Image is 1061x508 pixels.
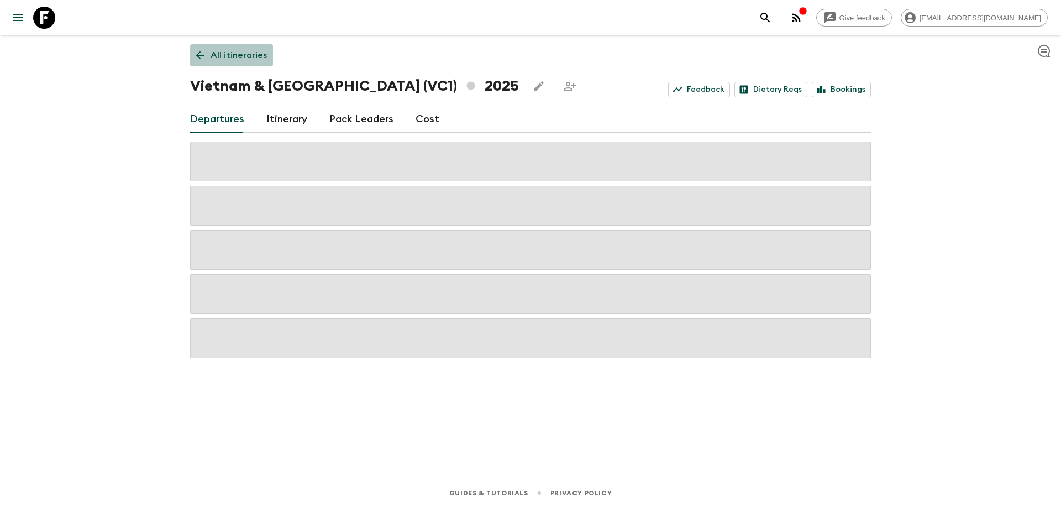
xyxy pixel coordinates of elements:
div: [EMAIL_ADDRESS][DOMAIN_NAME] [901,9,1048,27]
a: Pack Leaders [329,106,393,133]
a: Give feedback [816,9,892,27]
a: Bookings [812,82,871,97]
a: Feedback [668,82,730,97]
span: [EMAIL_ADDRESS][DOMAIN_NAME] [913,14,1047,22]
button: search adventures [754,7,776,29]
a: Dietary Reqs [734,82,807,97]
p: All itineraries [211,49,267,62]
a: Guides & Tutorials [449,487,528,499]
a: Departures [190,106,244,133]
span: Share this itinerary [559,75,581,97]
a: Privacy Policy [550,487,612,499]
a: Cost [416,106,439,133]
a: All itineraries [190,44,273,66]
span: Give feedback [833,14,891,22]
a: Itinerary [266,106,307,133]
button: menu [7,7,29,29]
button: Edit this itinerary [528,75,550,97]
h1: Vietnam & [GEOGRAPHIC_DATA] (VC1) 2025 [190,75,519,97]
